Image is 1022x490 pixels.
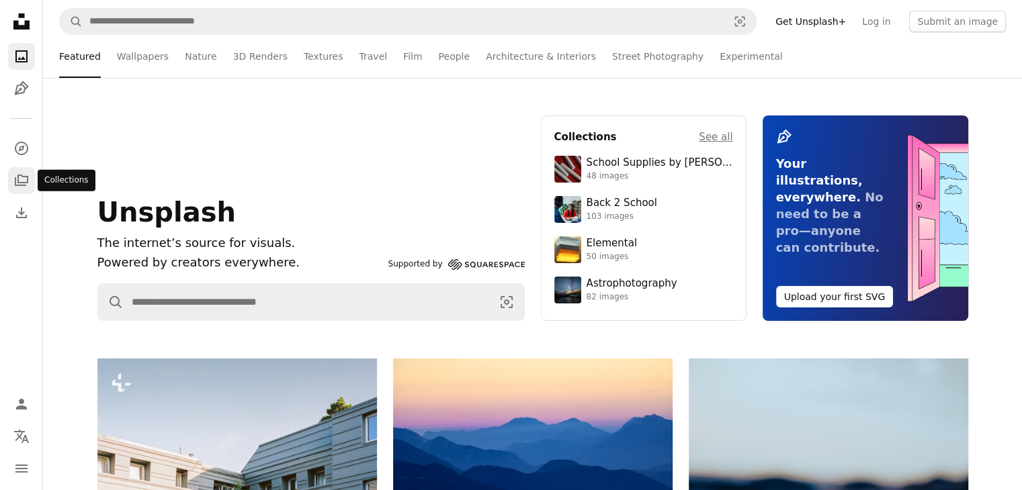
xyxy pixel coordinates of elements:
[724,9,756,34] button: Visual search
[98,284,124,320] button: Search Unsplash
[554,277,581,303] img: photo-1538592487700-be96de73306f
[59,8,757,35] form: Find visuals sitewide
[117,35,169,78] a: Wallpapers
[97,283,525,321] form: Find visuals sitewide
[554,196,581,223] img: premium_photo-1683135218355-6d72011bf303
[554,236,581,263] img: premium_photo-1751985761161-8a269d884c29
[233,35,288,78] a: 3D Renders
[587,156,733,170] div: School Supplies by [PERSON_NAME]
[8,199,35,226] a: Download History
[388,256,525,273] a: Supported by
[909,11,1006,32] button: Submit an image
[587,211,657,222] div: 103 images
[587,277,677,291] div: Astrophotography
[554,196,733,223] a: Back 2 School103 images
[854,11,898,32] a: Log in
[776,286,894,307] button: Upload your first SVG
[587,237,637,250] div: Elemental
[8,167,35,194] a: Collections
[554,156,581,183] img: premium_photo-1715107534993-67196b65cde7
[403,35,422,78] a: Film
[8,75,35,102] a: Illustrations
[8,423,35,450] button: Language
[587,252,637,262] div: 50 images
[587,197,657,210] div: Back 2 School
[304,35,343,78] a: Textures
[97,253,383,273] p: Powered by creators everywhere.
[60,9,83,34] button: Search Unsplash
[8,135,35,162] a: Explore
[393,439,673,451] a: Layered blue mountains under a pastel sky
[612,35,704,78] a: Street Photography
[554,236,733,263] a: Elemental50 images
[554,129,617,145] h4: Collections
[554,277,733,303] a: Astrophotography82 images
[439,35,470,78] a: People
[8,455,35,482] button: Menu
[699,129,732,145] a: See all
[554,156,733,183] a: School Supplies by [PERSON_NAME]48 images
[185,35,216,78] a: Nature
[97,234,383,253] h1: The internet’s source for visuals.
[359,35,387,78] a: Travel
[97,197,236,228] span: Unsplash
[8,391,35,418] a: Log in / Sign up
[587,292,677,303] div: 82 images
[776,190,884,254] span: No need to be a pro—anyone can contribute.
[489,284,524,320] button: Visual search
[776,156,863,204] span: Your illustrations, everywhere.
[8,43,35,70] a: Photos
[8,8,35,38] a: Home — Unsplash
[486,35,596,78] a: Architecture & Interiors
[587,171,733,182] div: 48 images
[767,11,854,32] a: Get Unsplash+
[720,35,782,78] a: Experimental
